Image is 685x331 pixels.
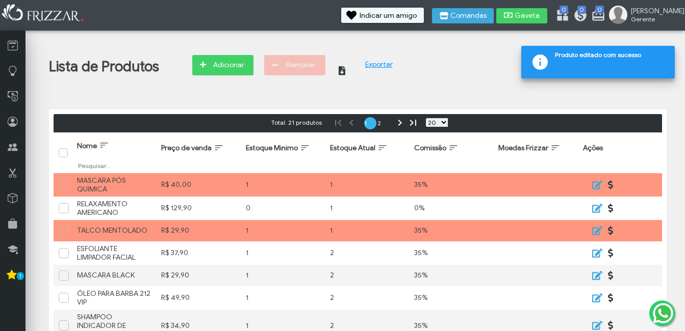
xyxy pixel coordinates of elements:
div: R$ 49,90 [161,293,235,302]
button: ui-button [604,290,619,306]
a: 0 [555,8,566,24]
div: 35% [414,226,488,235]
th: Comissão: activate to sort column ascending [409,132,493,173]
a: Exportar [365,60,393,69]
button: ui-button [588,290,603,306]
div: 1 [246,226,320,235]
span: ui-button [595,245,596,261]
div: 1 [246,249,320,257]
span: Estoque Minimo [246,144,298,152]
button: Adicionar [192,55,253,75]
span: Comandas [450,12,487,19]
th: Estoque Atual: activate to sort column ascending [325,132,409,173]
div: R$ 129,90 [161,204,235,212]
th: Estoque Minimo: activate to sort column ascending [241,132,325,173]
div: 35% [414,271,488,280]
input: Pesquisar... [77,161,151,170]
span: ui-button [595,177,596,192]
td: 2 [325,286,409,310]
div: 35% [414,249,488,257]
div: R$ 34,90 [161,321,235,330]
div: 1 [246,271,320,280]
span: Total: 21 produtos [268,118,325,127]
div: R$ 29,90 [161,226,235,235]
th: Moedas Frizzar: activate to sort column ascending [493,132,577,173]
span: ui-button [611,268,612,283]
button: ui-button [604,201,619,216]
div: Paginação [54,114,662,132]
span: 1 [17,272,24,280]
button: ui-button [604,268,619,283]
button: ui-button [588,177,603,192]
button: Comandas [432,8,494,23]
div: 1 [246,180,320,189]
a: Page 2 [377,117,390,129]
span: ui-button [595,290,596,306]
span: 0 [595,6,604,14]
div: ESFOLIANTE LIMPADOR FACIAL [77,244,151,262]
span: Produto editado com sucesso [555,51,667,62]
span: Gerente [631,15,677,23]
span: ui-button [595,223,596,238]
span: ui-button [611,223,612,238]
span: Adicionar [211,58,246,73]
span: ui-button [343,59,352,74]
div: R$ 29,90 [161,271,235,280]
span: Indicar um amigo [360,12,417,19]
button: ui-button [588,201,603,216]
span: 0 [577,6,586,14]
td: 1 [325,173,409,197]
a: Page 1 [364,117,376,129]
div: R$ 37,90 [161,249,235,257]
span: [PERSON_NAME] [631,7,677,15]
span: 0 [560,6,568,14]
span: ui-button [611,245,612,261]
img: whatsapp.png [651,301,675,325]
span: Preço de venda [161,144,212,152]
span: Estoque Atual [330,144,375,152]
button: Indicar um amigo [341,8,424,23]
span: ui-button [611,177,612,192]
div: 35% [414,180,488,189]
div: 1 [246,321,320,330]
span: Gaveta [515,12,540,19]
button: ui-button [588,245,603,261]
button: ui-button [588,223,603,238]
td: 2 [325,241,409,265]
div: 35% [414,321,488,330]
span: ui-button [595,268,596,283]
button: ui-button [604,245,619,261]
div: 0 [246,204,320,212]
button: ui-button [604,177,619,192]
span: Nome [77,142,97,150]
div: R$ 40,00 [161,180,235,189]
h1: Lista de Produtos [49,58,159,75]
a: Próxima página [394,117,406,129]
span: ui-button [611,290,612,306]
a: [PERSON_NAME] Gerente [609,6,680,26]
th: Preço de venda: activate to sort column ascending [156,132,240,173]
span: ui-button [595,201,596,216]
button: Gaveta [496,8,547,23]
td: 1 [325,220,409,241]
button: ui-button [336,55,359,78]
button: ui-button [588,268,603,283]
span: ui-button [611,201,612,216]
div: MASCARA BLACK [77,271,151,280]
div: 35% [414,293,488,302]
div: RELAXAMENTO AMERICANO [77,200,151,217]
th: Nome: activate to sort column ascending [72,132,156,173]
a: 0 [591,8,601,24]
td: 1 [325,197,409,220]
div: 0% [414,204,488,212]
span: Moedas Frizzar [498,144,548,152]
th: Ações [578,132,662,173]
div: Selecionar tudo [59,149,65,155]
a: Última página [407,117,419,129]
button: ui-button [604,223,619,238]
div: ÓLEO PARA BARBA 212 VIP [77,289,151,307]
div: TALCO MENTOLADO [77,226,151,235]
div: MASCARA PÓS QUIMICA [77,176,151,194]
td: 2 [325,265,409,286]
span: Comissão [414,144,446,152]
